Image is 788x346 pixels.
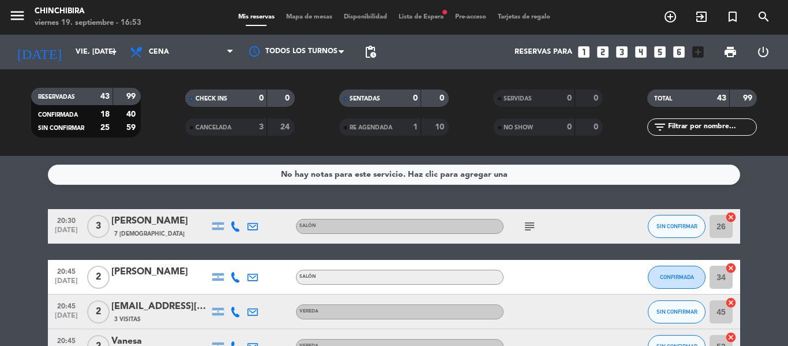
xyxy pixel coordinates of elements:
span: SIN CONFIRMAR [656,308,697,315]
strong: 3 [259,123,264,131]
span: 20:45 [52,264,81,277]
strong: 0 [413,94,418,102]
strong: 0 [440,94,446,102]
i: add_box [691,44,706,59]
span: Mapa de mesas [280,14,338,20]
strong: 59 [126,124,138,132]
i: cancel [725,332,737,343]
div: [EMAIL_ADDRESS][DOMAIN_NAME] [111,299,209,314]
span: [DATE] [52,277,81,291]
span: SIN CONFIRMAR [38,125,84,131]
span: Lista de Espera [393,14,449,20]
span: SENTADAS [350,96,380,102]
strong: 99 [126,92,138,101]
span: fiber_manual_record [441,9,448,16]
span: RESERVADAS [38,94,75,100]
input: Filtrar por nombre... [667,121,756,133]
span: Disponibilidad [338,14,393,20]
i: exit_to_app [695,10,708,24]
strong: 0 [567,94,572,102]
span: 3 Visitas [114,315,141,324]
span: [DATE] [52,226,81,240]
strong: 99 [743,94,755,102]
span: CONFIRMADA [660,274,694,280]
button: CONFIRMADA [648,266,706,289]
div: [PERSON_NAME] [111,265,209,280]
span: VEREDA [299,309,318,314]
div: No hay notas para este servicio. Haz clic para agregar una [281,168,508,181]
span: pending_actions [363,45,377,59]
span: 7 [DEMOGRAPHIC_DATA] [114,229,185,239]
div: LOG OUT [746,35,779,69]
i: cancel [725,211,737,223]
strong: 43 [100,92,110,101]
strong: 0 [259,94,264,102]
i: add_circle_outline [663,10,677,24]
span: Pre-acceso [449,14,492,20]
strong: 25 [100,124,110,132]
i: subject [523,219,536,233]
span: SALÓN [299,274,316,279]
span: 3 [87,215,110,238]
strong: 0 [594,94,601,102]
span: CHECK INS [196,96,227,102]
i: looks_5 [652,44,667,59]
i: cancel [725,262,737,274]
i: turned_in_not [726,10,740,24]
i: search [757,10,771,24]
span: TOTAL [654,96,672,102]
i: looks_3 [614,44,629,59]
i: arrow_drop_down [107,45,121,59]
button: SIN CONFIRMAR [648,215,706,238]
div: Chinchibira [35,6,141,17]
span: 2 [87,266,110,289]
i: looks_4 [633,44,648,59]
span: print [723,45,737,59]
span: [DATE] [52,312,81,325]
span: RE AGENDADA [350,125,392,131]
button: SIN CONFIRMAR [648,300,706,323]
i: menu [9,7,26,24]
span: CONFIRMADA [38,112,78,118]
span: Tarjetas de regalo [492,14,556,20]
i: cancel [725,297,737,308]
span: SERVIDAS [504,96,532,102]
span: SIN CONFIRMAR [656,223,697,229]
strong: 40 [126,110,138,118]
i: filter_list [653,120,667,134]
span: Reservas para [515,48,572,56]
span: 2 [87,300,110,323]
i: looks_two [595,44,610,59]
strong: 18 [100,110,110,118]
div: viernes 19. septiembre - 16:53 [35,17,141,29]
i: looks_6 [671,44,686,59]
strong: 0 [567,123,572,131]
strong: 10 [435,123,446,131]
span: Cena [149,48,169,56]
span: Mis reservas [232,14,280,20]
strong: 1 [413,123,418,131]
i: looks_one [576,44,591,59]
button: menu [9,7,26,28]
span: SALÓN [299,224,316,228]
div: [PERSON_NAME] [111,214,209,229]
i: [DATE] [9,39,70,65]
i: power_settings_new [756,45,770,59]
span: 20:45 [52,299,81,312]
span: NO SHOW [504,125,533,131]
span: CANCELADA [196,125,231,131]
strong: 43 [717,94,726,102]
strong: 0 [285,94,292,102]
strong: 0 [594,123,601,131]
span: 20:30 [52,213,81,226]
strong: 24 [280,123,292,131]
